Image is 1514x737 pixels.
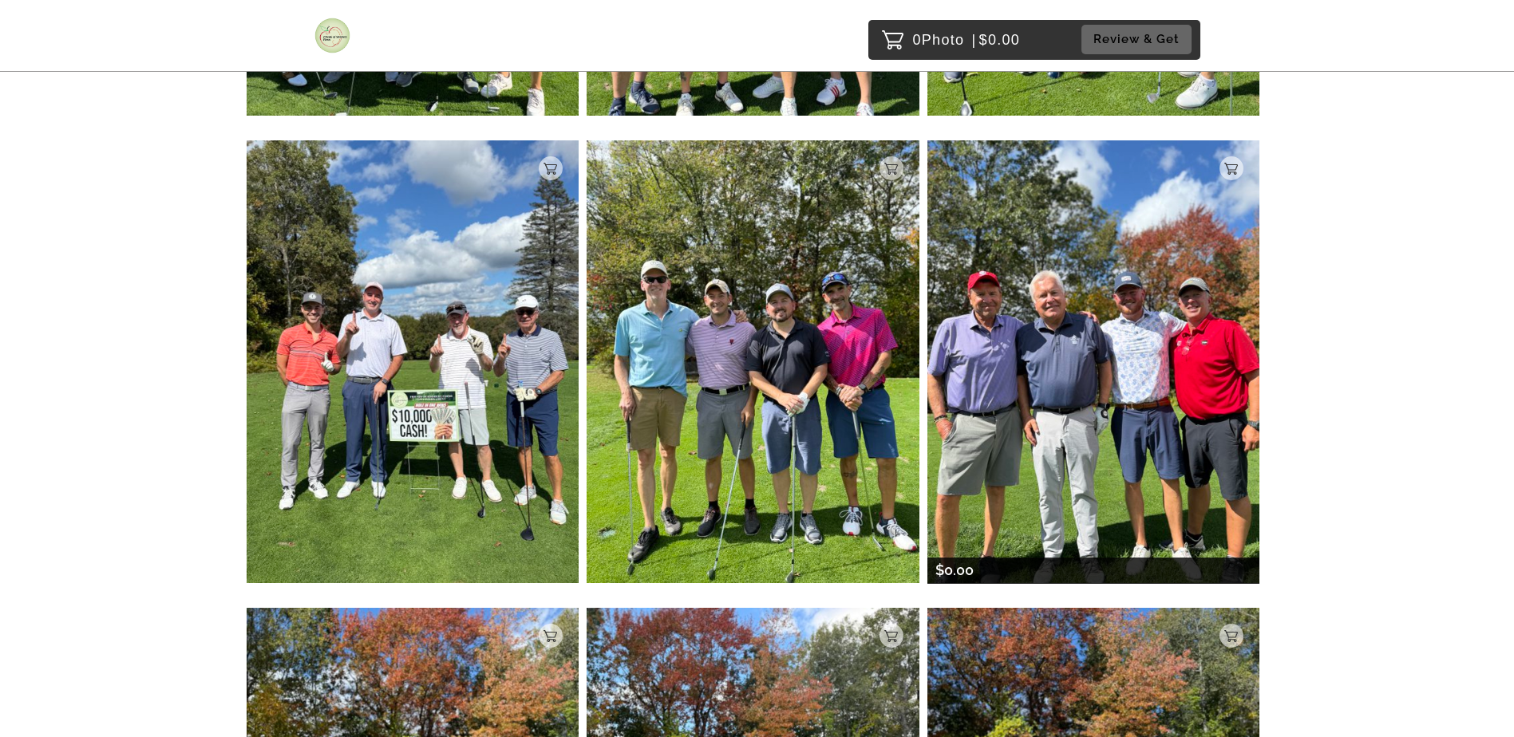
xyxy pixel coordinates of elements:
[314,18,350,53] img: Snapphound Logo
[922,27,965,53] span: Photo
[913,27,1021,53] p: 0 $0.00
[1081,25,1192,54] button: Review & Get
[935,558,974,583] p: $0.00
[247,140,579,584] img: 221345
[972,32,977,48] span: |
[927,140,1260,584] img: 221343
[587,140,919,584] img: 221344
[1081,25,1196,54] a: Review & Get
